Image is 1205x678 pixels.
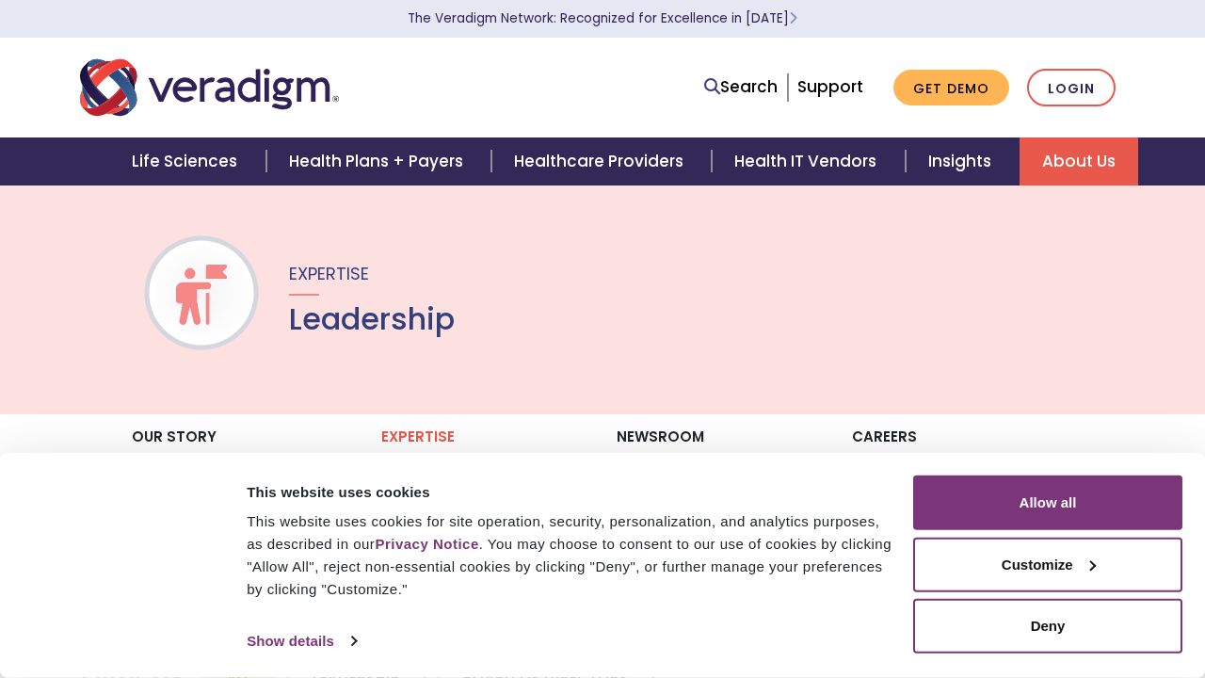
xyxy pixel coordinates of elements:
img: Veradigm logo [80,56,339,119]
a: Get Demo [893,70,1009,106]
a: Support [797,75,863,98]
div: This website uses cookies for site operation, security, personalization, and analytics purposes, ... [247,510,892,601]
h1: Leadership [289,301,455,337]
a: Search [704,74,778,100]
a: The Veradigm Network: Recognized for Excellence in [DATE]Learn More [408,9,797,27]
a: Healthcare Providers [491,137,712,186]
span: Learn More [789,9,797,27]
a: Insights [906,137,1020,186]
span: Expertise [289,262,369,285]
a: Privacy Notice [375,536,478,552]
button: Deny [913,599,1182,654]
div: This website uses cookies [247,480,892,503]
a: About Us [1020,137,1138,186]
a: Health IT Vendors [712,137,905,186]
a: Login [1027,69,1116,107]
a: Life Sciences [109,137,265,186]
button: Allow all [913,476,1182,530]
button: Customize [913,537,1182,591]
a: Health Plans + Payers [266,137,491,186]
a: Show details [247,627,356,655]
